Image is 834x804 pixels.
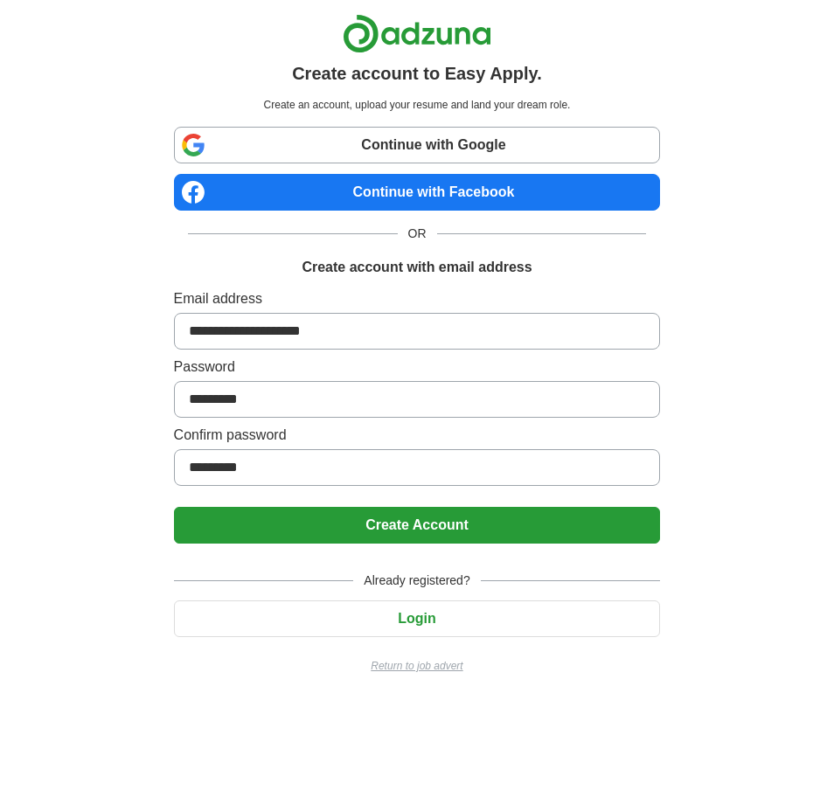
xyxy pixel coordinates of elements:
img: Adzuna logo [343,14,491,53]
label: Email address [174,288,661,309]
label: Password [174,357,661,378]
a: Continue with Facebook [174,174,661,211]
button: Login [174,600,661,637]
span: Already registered? [353,572,480,590]
a: Login [174,611,661,626]
h1: Create account to Easy Apply. [292,60,542,87]
span: OR [398,225,437,243]
a: Return to job advert [174,658,661,674]
p: Create an account, upload your resume and land your dream role. [177,97,657,113]
h1: Create account with email address [302,257,532,278]
a: Continue with Google [174,127,661,163]
button: Create Account [174,507,661,544]
label: Confirm password [174,425,661,446]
